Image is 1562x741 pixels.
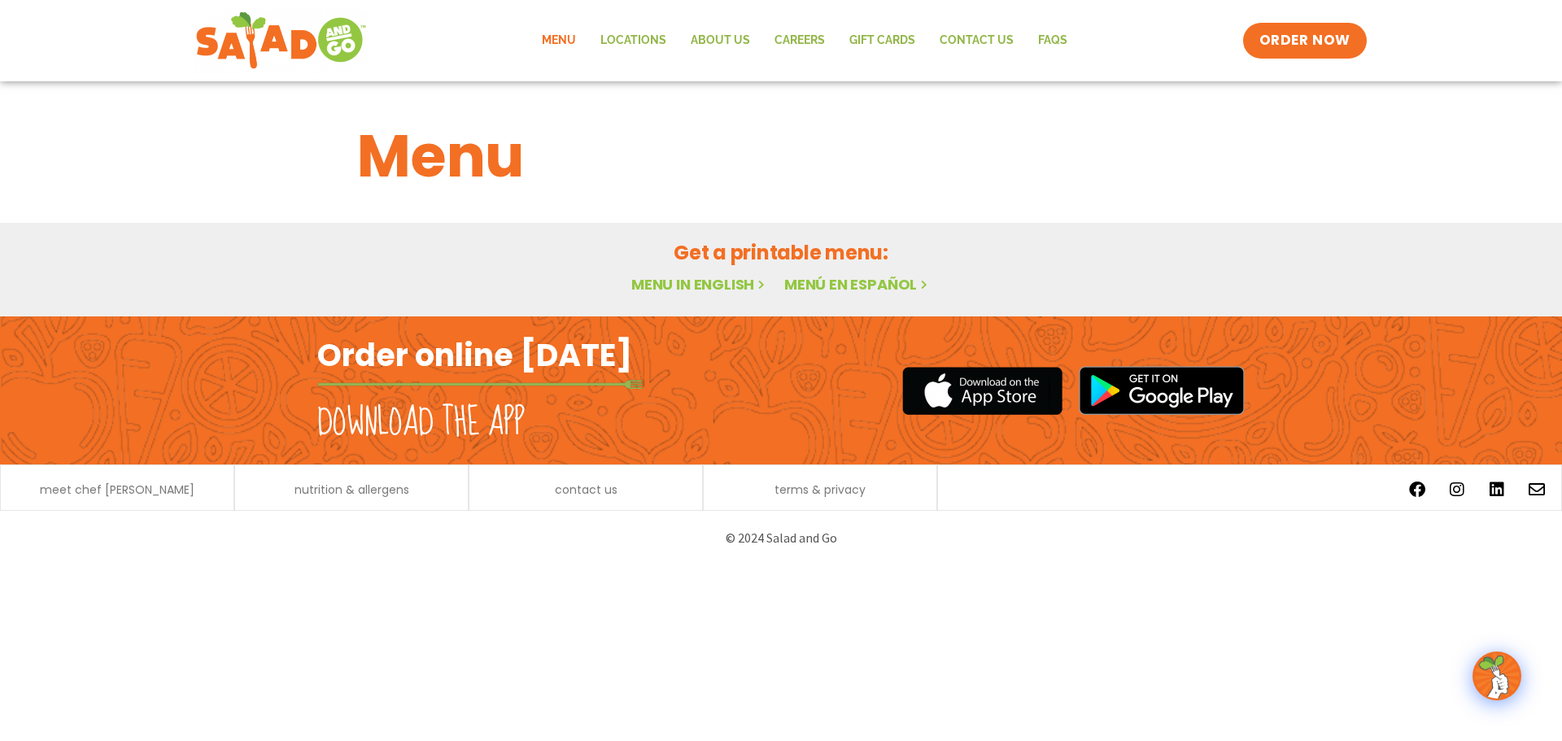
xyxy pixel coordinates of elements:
[317,380,643,389] img: fork
[195,8,367,73] img: new-SAG-logo-768×292
[837,22,927,59] a: GIFT CARDS
[678,22,762,59] a: About Us
[902,364,1062,417] img: appstore
[1243,23,1367,59] a: ORDER NOW
[530,22,588,59] a: Menu
[1474,653,1520,699] img: wpChatIcon
[40,484,194,495] a: meet chef [PERSON_NAME]
[631,274,768,294] a: Menu in English
[762,22,837,59] a: Careers
[530,22,1080,59] nav: Menu
[588,22,678,59] a: Locations
[1259,31,1350,50] span: ORDER NOW
[927,22,1026,59] a: Contact Us
[357,238,1205,267] h2: Get a printable menu:
[325,527,1237,549] p: © 2024 Salad and Go
[357,112,1205,200] h1: Menu
[1079,366,1245,415] img: google_play
[774,484,866,495] a: terms & privacy
[555,484,617,495] a: contact us
[1026,22,1080,59] a: FAQs
[317,400,525,446] h2: Download the app
[784,274,931,294] a: Menú en español
[317,335,632,375] h2: Order online [DATE]
[295,484,409,495] a: nutrition & allergens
